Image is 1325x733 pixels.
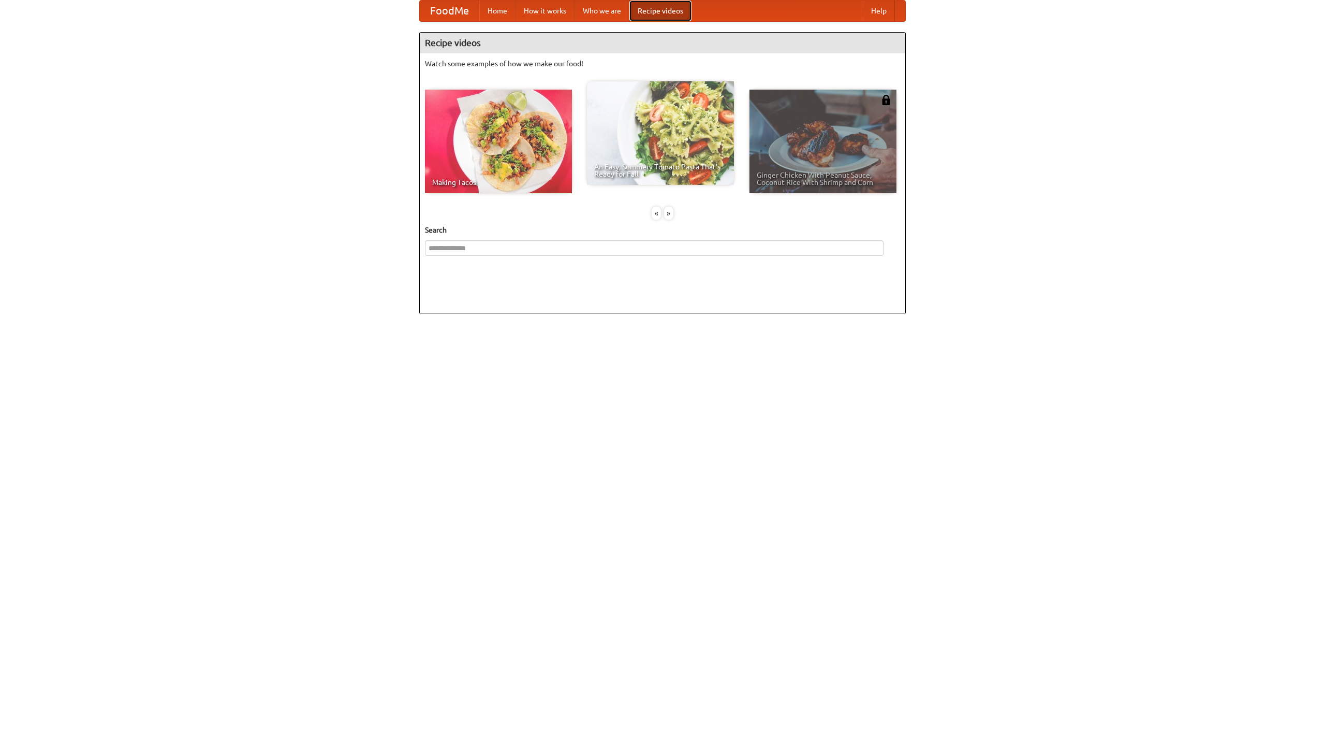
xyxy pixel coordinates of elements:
h4: Recipe videos [420,33,905,53]
a: An Easy, Summery Tomato Pasta That's Ready for Fall [587,81,734,185]
div: » [664,207,673,220]
h5: Search [425,225,900,235]
a: Recipe videos [629,1,691,21]
a: Making Tacos [425,90,572,193]
a: Help [863,1,895,21]
p: Watch some examples of how we make our food! [425,59,900,69]
img: 483408.png [881,95,891,105]
a: How it works [516,1,575,21]
span: An Easy, Summery Tomato Pasta That's Ready for Fall [594,163,727,178]
a: Who we are [575,1,629,21]
div: « [652,207,661,220]
span: Making Tacos [432,179,565,186]
a: Home [479,1,516,21]
a: FoodMe [420,1,479,21]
